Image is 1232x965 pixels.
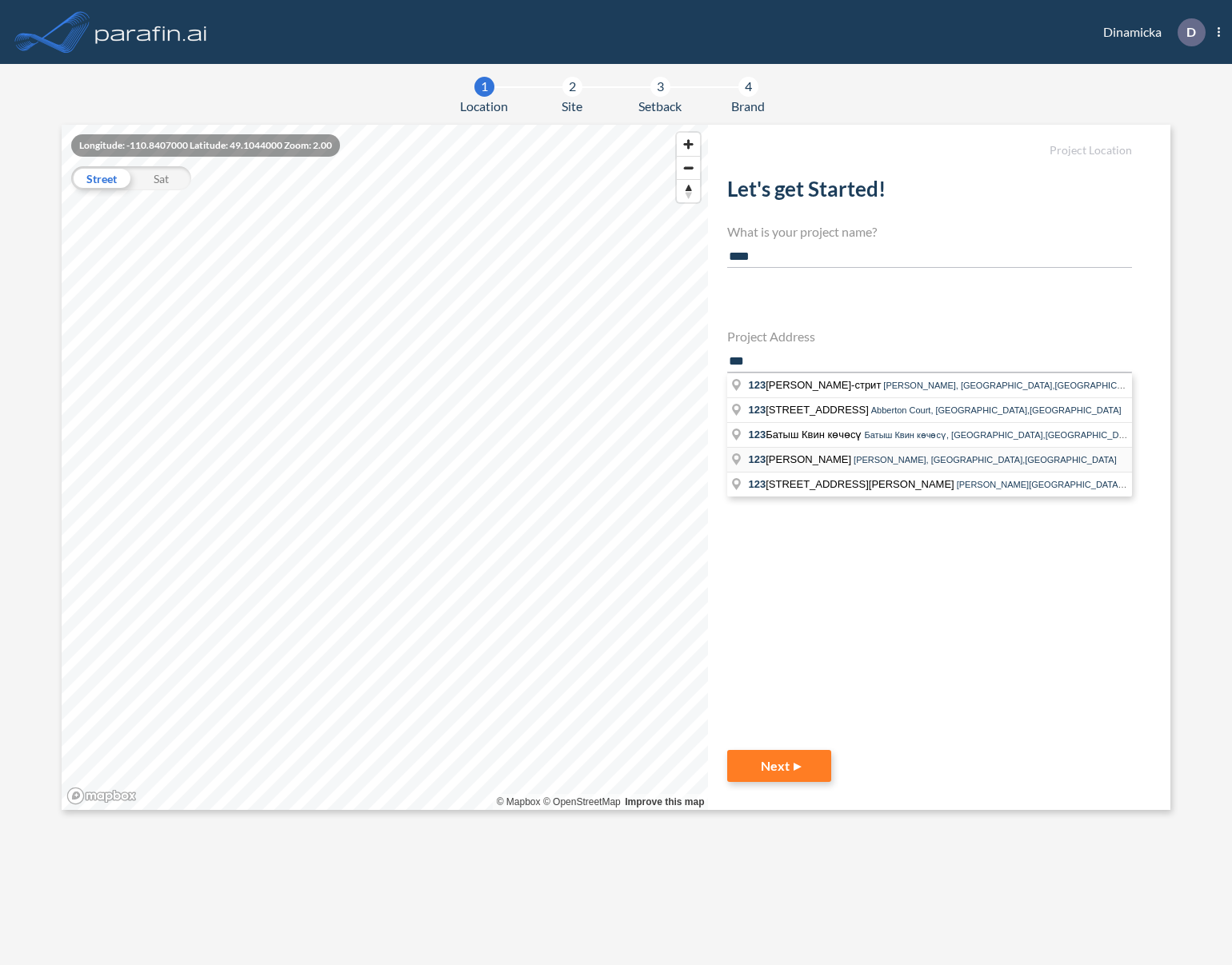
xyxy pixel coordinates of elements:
[748,379,883,391] span: [PERSON_NAME]-стрит
[497,796,541,807] a: Mapbox
[748,453,766,465] span: 123
[131,166,191,190] div: Sat
[650,77,670,97] div: 3
[748,429,766,441] span: 123
[562,97,582,116] span: Site
[883,381,1146,390] span: [PERSON_NAME], [GEOGRAPHIC_DATA],[GEOGRAPHIC_DATA]
[748,429,864,441] span: Батыш Квин көчөсү
[474,77,494,97] div: 1
[727,144,1132,158] h5: Project Location
[871,405,1122,415] span: Abberton Court, [GEOGRAPHIC_DATA],[GEOGRAPHIC_DATA]
[727,329,1132,344] h4: Project Address
[677,157,700,179] span: Zoom out
[748,453,854,465] span: [PERSON_NAME]
[543,796,621,807] a: OpenStreetMap
[738,77,758,97] div: 4
[748,404,766,416] span: 123
[727,750,831,782] button: Next
[71,166,131,190] div: Street
[677,133,700,156] button: Zoom in
[854,455,1117,465] span: [PERSON_NAME], [GEOGRAPHIC_DATA],[GEOGRAPHIC_DATA]
[1186,25,1196,39] p: D
[727,224,1132,239] h4: What is your project name?
[71,134,340,157] div: Longitude: -110.8407000 Latitude: 49.1044000 Zoom: 2.00
[677,180,700,202] span: Reset bearing to north
[562,77,582,97] div: 2
[460,97,508,116] span: Location
[92,16,210,48] img: logo
[748,478,956,490] span: [STREET_ADDRESS][PERSON_NAME]
[62,125,709,810] canvas: Map
[748,404,870,416] span: [STREET_ADDRESS]
[1079,18,1220,46] div: Dinamicka
[638,97,682,116] span: Setback
[865,430,1138,440] span: Батыш Квин көчөсү, [GEOGRAPHIC_DATA],[GEOGRAPHIC_DATA]
[748,379,766,391] span: 123
[748,478,766,490] span: 123
[727,177,1132,208] h2: Let's get Started!
[677,156,700,179] button: Zoom out
[625,796,704,807] a: Improve this map
[66,787,137,805] a: Mapbox homepage
[731,97,765,116] span: Brand
[677,179,700,202] button: Reset bearing to north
